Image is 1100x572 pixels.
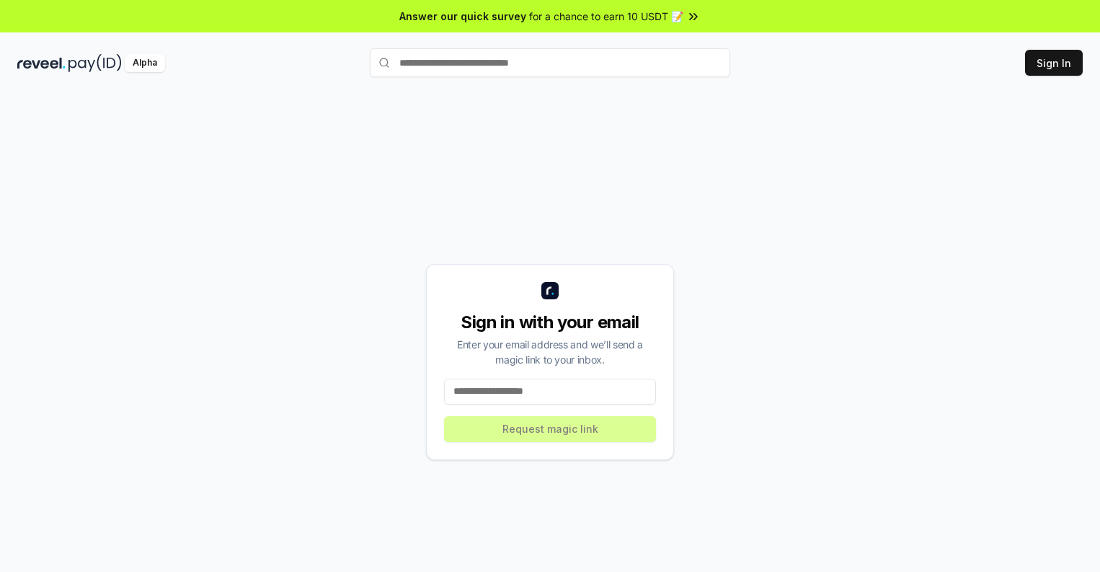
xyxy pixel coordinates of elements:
[399,9,526,24] span: Answer our quick survey
[125,54,165,72] div: Alpha
[529,9,683,24] span: for a chance to earn 10 USDT 📝
[444,311,656,334] div: Sign in with your email
[68,54,122,72] img: pay_id
[17,54,66,72] img: reveel_dark
[541,282,559,299] img: logo_small
[1025,50,1083,76] button: Sign In
[444,337,656,367] div: Enter your email address and we’ll send a magic link to your inbox.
